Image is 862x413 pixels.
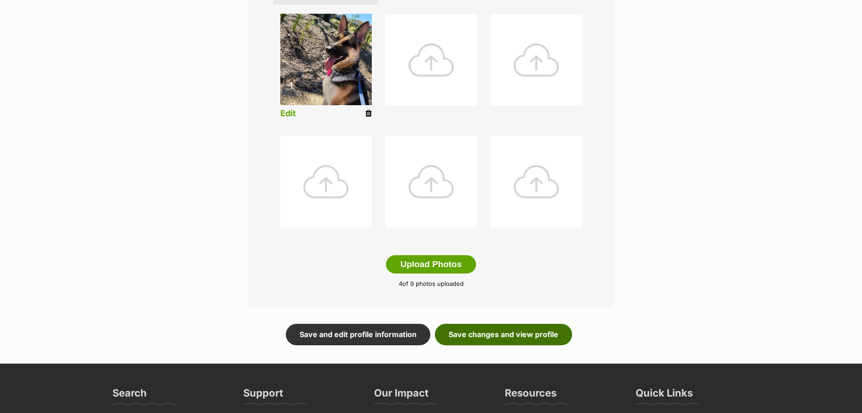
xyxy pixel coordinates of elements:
a: Save and edit profile information [286,324,430,345]
h3: Quick Links [636,386,693,405]
a: Save changes and view profile [435,324,572,345]
h3: Search [112,386,147,405]
h3: Our Impact [374,386,428,405]
button: Upload Photos [386,255,476,274]
a: Edit [280,109,296,118]
span: 4 [399,280,402,287]
img: listing photo [280,14,372,105]
h3: Support [243,386,283,405]
h3: Resources [505,386,557,405]
p: of 9 photos uploaded [262,279,600,289]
